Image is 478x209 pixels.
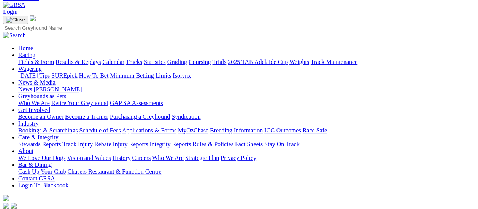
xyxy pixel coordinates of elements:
a: Track Maintenance [311,59,357,65]
a: Race Safe [302,127,327,134]
a: [DATE] Tips [18,72,50,79]
a: News & Media [18,79,56,86]
a: Become a Trainer [65,113,108,120]
a: Careers [132,155,151,161]
a: Bookings & Scratchings [18,127,78,134]
a: Become an Owner [18,113,64,120]
a: [PERSON_NAME] [33,86,82,93]
a: Industry [18,120,38,127]
a: Vision and Values [67,155,111,161]
div: Racing [18,59,475,65]
a: Who We Are [152,155,184,161]
a: Fields & Form [18,59,54,65]
div: Greyhounds as Pets [18,100,475,107]
a: We Love Our Dogs [18,155,65,161]
a: Applications & Forms [122,127,176,134]
a: 2025 TAB Adelaide Cup [228,59,288,65]
input: Search [3,24,70,32]
a: Fact Sheets [235,141,263,147]
a: News [18,86,32,93]
div: Bar & Dining [18,168,475,175]
a: Bar & Dining [18,161,52,168]
img: Search [3,32,26,39]
a: Get Involved [18,107,50,113]
img: GRSA [3,2,25,8]
img: Close [6,17,25,23]
a: Minimum Betting Limits [110,72,171,79]
a: About [18,148,33,154]
a: GAP SA Assessments [110,100,163,106]
a: MyOzChase [178,127,208,134]
div: Industry [18,127,475,134]
a: Rules & Policies [192,141,233,147]
a: Racing [18,52,35,58]
a: Purchasing a Greyhound [110,113,170,120]
a: Syndication [172,113,200,120]
a: Stewards Reports [18,141,61,147]
a: Privacy Policy [221,155,256,161]
a: Results & Replays [56,59,101,65]
a: Care & Integrity [18,134,59,140]
a: Breeding Information [210,127,263,134]
a: Greyhounds as Pets [18,93,66,99]
a: History [112,155,130,161]
a: Who We Are [18,100,50,106]
a: Login To Blackbook [18,182,68,188]
div: Get Involved [18,113,475,120]
a: Stay On Track [264,141,299,147]
a: Chasers Restaurant & Function Centre [67,168,161,175]
div: Wagering [18,72,475,79]
div: Care & Integrity [18,141,475,148]
a: Coursing [189,59,211,65]
img: twitter.svg [11,203,17,209]
a: Calendar [102,59,124,65]
a: Retire Your Greyhound [51,100,108,106]
a: Track Injury Rebate [62,141,111,147]
div: About [18,155,475,161]
a: Home [18,45,33,51]
a: Injury Reports [113,141,148,147]
a: ICG Outcomes [264,127,301,134]
a: Wagering [18,65,42,72]
a: Isolynx [173,72,191,79]
a: Weights [289,59,309,65]
button: Toggle navigation [3,16,28,24]
a: Tracks [126,59,142,65]
a: Integrity Reports [149,141,191,147]
a: Contact GRSA [18,175,55,182]
img: logo-grsa-white.png [3,195,9,201]
a: Schedule of Fees [79,127,121,134]
a: Cash Up Your Club [18,168,66,175]
a: Trials [212,59,226,65]
img: facebook.svg [3,203,9,209]
a: How To Bet [79,72,109,79]
a: Statistics [144,59,166,65]
a: Grading [167,59,187,65]
img: logo-grsa-white.png [30,15,36,21]
a: Login [3,8,17,15]
a: SUREpick [51,72,77,79]
div: News & Media [18,86,475,93]
a: Strategic Plan [185,155,219,161]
